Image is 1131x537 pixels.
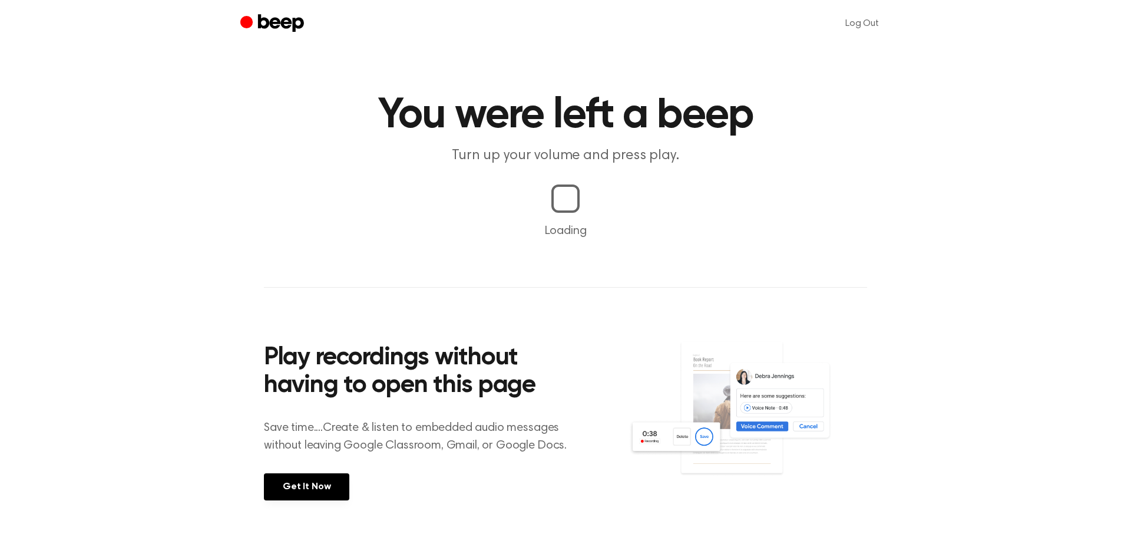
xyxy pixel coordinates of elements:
[14,222,1117,240] p: Loading
[264,473,349,500] a: Get It Now
[629,341,867,499] img: Voice Comments on Docs and Recording Widget
[834,9,891,38] a: Log Out
[339,146,792,166] p: Turn up your volume and press play.
[264,419,581,454] p: Save time....Create & listen to embedded audio messages without leaving Google Classroom, Gmail, ...
[264,344,581,400] h2: Play recordings without having to open this page
[264,94,867,137] h1: You were left a beep
[240,12,307,35] a: Beep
